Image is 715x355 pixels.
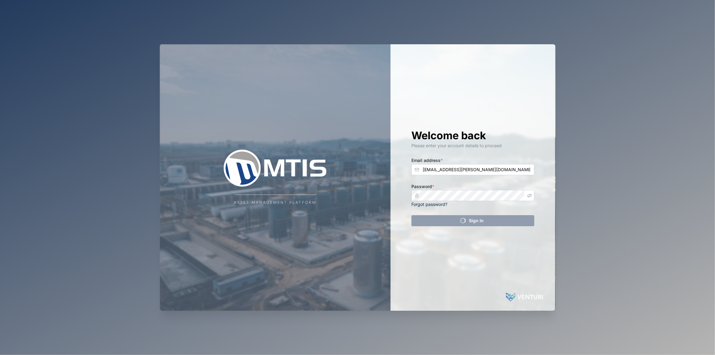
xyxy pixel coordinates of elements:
[411,157,443,164] label: Email address
[506,291,543,303] img: Powered by: Venturi
[411,183,434,190] label: Password
[411,164,534,175] input: Enter your email
[411,142,534,149] div: Please enter your account details to proceed
[234,200,316,206] div: Asset Management Platform
[214,150,336,187] img: Company Logo
[411,202,447,207] a: Forgot password?
[411,129,534,142] h1: Welcome back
